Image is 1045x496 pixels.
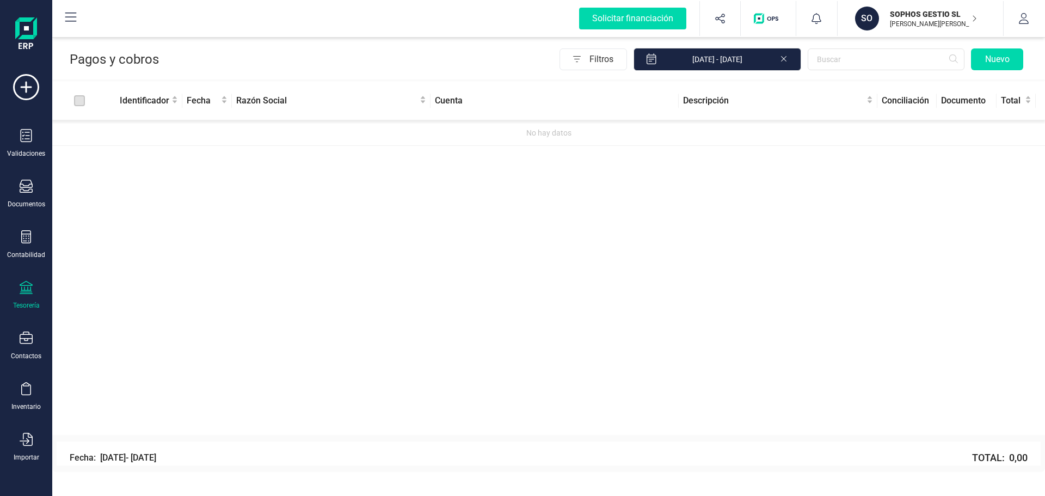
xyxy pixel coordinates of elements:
p: Pagos y cobros [70,51,159,68]
span: Fecha [187,94,219,107]
div: Validaciones [7,149,45,158]
span: TOTAL: [972,450,1028,466]
div: Contactos [11,352,41,360]
button: Solicitar financiación [566,1,699,36]
div: Contabilidad [7,250,45,259]
span: Identificador [120,94,169,107]
div: Tesorería [13,301,40,310]
span: 0,00 [1009,450,1028,466]
span: Total [1001,94,1023,107]
span: [DATE] - [DATE] [100,451,156,464]
div: Documentos [8,200,45,209]
th: Conciliación [877,82,937,120]
span: Filtros [589,48,626,70]
button: SOSOPHOS GESTIO SL[PERSON_NAME][PERSON_NAME] [851,1,990,36]
button: Logo de OPS [747,1,789,36]
div: Importar [14,453,39,462]
button: Filtros [560,48,627,70]
input: Buscar [808,48,964,70]
p: [PERSON_NAME][PERSON_NAME] [890,20,977,28]
p: Fecha: [70,451,96,464]
img: Logo Finanedi [15,17,37,52]
span: Descripción [683,94,864,107]
div: Solicitar financiación [579,8,686,29]
div: Inventario [11,402,41,411]
button: Nuevo [971,48,1023,70]
th: Cuenta [431,82,679,120]
th: Documento [937,82,996,120]
img: Logo de OPS [754,13,783,24]
div: SO [855,7,879,30]
div: No hay datos [57,127,1041,139]
span: Razón Social [236,94,417,107]
p: SOPHOS GESTIO SL [890,9,977,20]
